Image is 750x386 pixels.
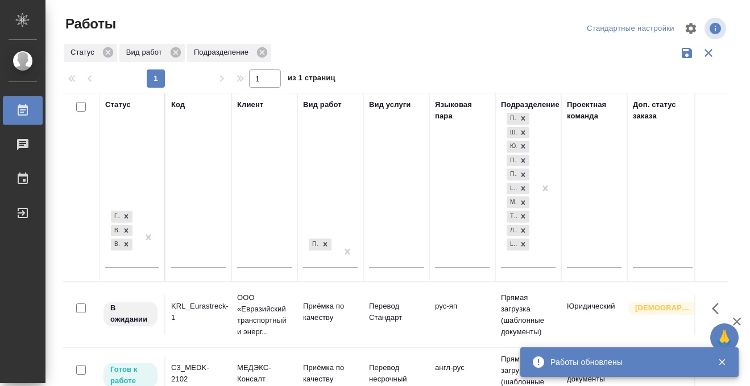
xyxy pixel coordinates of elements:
button: Закрыть [710,357,734,367]
div: Прямая загрузка (шаблонные документы), Шаблонные документы, Юридический, Проектный офис, Проектна... [505,210,531,224]
span: Настроить таблицу [677,15,705,42]
div: Шаблонные документы [507,127,517,139]
p: МЕДЭКС-Консалт [237,362,292,385]
div: В ожидании [111,239,120,251]
div: LegalQA [507,183,517,195]
div: C3_MEDK-2102 [171,362,226,385]
div: Приёмка по качеству [308,237,333,252]
div: Проектная группа [507,169,517,180]
div: Прямая загрузка (шаблонные документы), Шаблонные документы, Юридический, Проектный офис, Проектна... [505,224,531,238]
p: Приёмка по качеству [303,301,358,323]
div: Статус [64,44,117,62]
div: Вид работ [303,99,342,110]
div: split button [584,20,677,38]
div: Подразделение [187,44,271,62]
div: Доп. статус заказа [633,99,693,122]
p: В ожидании [110,302,151,325]
div: Технический [507,211,517,223]
div: KRL_Eurastreck-1 [171,301,226,323]
p: [DEMOGRAPHIC_DATA] [635,302,692,314]
button: 🙏 [710,323,739,352]
p: ООО «Евразийский транспортный и энерг... [237,292,292,338]
div: Вид работ [119,44,185,62]
div: Проектная команда [567,99,621,122]
p: Вид работ [126,47,166,58]
p: Перевод Стандарт [369,301,424,323]
div: Прямая загрузка (шаблонные документы), Шаблонные документы, Юридический, Проектный офис, Проектна... [505,182,531,196]
div: Прямая загрузка (шаблонные документы), Шаблонные документы, Юридический, Проектный офис, Проектна... [505,195,531,210]
span: 🙏 [715,326,734,350]
div: Исполнитель назначен, приступать к работе пока рано [102,301,159,327]
div: Проектный офис [507,155,517,167]
span: из 1 страниц [288,71,335,88]
p: Перевод несрочный [369,362,424,385]
div: Прямая загрузка (шаблонные документы), Шаблонные документы, Юридический, Проектный офис, Проектна... [505,167,531,182]
div: Прямая загрузка (шаблонные документы), Шаблонные документы, Юридический, Проектный офис, Проектна... [505,126,531,140]
div: Локализация [507,225,517,237]
div: Прямая загрузка (шаблонные документы), Шаблонные документы, Юридический, Проектный офис, Проектна... [505,139,531,154]
div: LocQA [507,239,517,251]
td: Юридический [561,295,627,335]
button: Сохранить фильтры [676,42,698,64]
div: Готов к работе [111,211,120,223]
div: В работе [111,225,120,237]
span: Посмотреть информацию [705,18,728,39]
div: Готов к работе, В работе, В ожидании [110,210,134,224]
td: рус-яп [429,295,495,335]
button: Сбросить фильтры [698,42,719,64]
div: Готов к работе, В работе, В ожидании [110,224,134,238]
div: Прямая загрузка (шаблонные документы), Шаблонные документы, Юридический, Проектный офис, Проектна... [505,112,531,126]
p: Подразделение [194,47,252,58]
div: Прямая загрузка (шаблонные документы), Шаблонные документы, Юридический, Проектный офис, Проектна... [505,237,531,252]
div: Работы обновлены [550,356,701,368]
div: Готов к работе, В работе, В ожидании [110,237,134,252]
div: Прямая загрузка (шаблонные документы) [507,113,517,125]
p: Приёмка по качеству [303,362,358,385]
p: Статус [71,47,98,58]
div: Подразделение [501,99,560,110]
span: Работы [63,15,116,33]
div: Статус [105,99,131,110]
div: Юридический [507,141,517,153]
td: Прямая загрузка (шаблонные документы) [495,286,561,343]
div: Вид услуги [369,99,411,110]
div: Приёмка по качеству [309,239,319,251]
div: Клиент [237,99,263,110]
div: Языковая пара [435,99,490,122]
div: Медицинский [507,196,517,208]
button: Здесь прячутся важные кнопки [705,295,732,322]
div: Прямая загрузка (шаблонные документы), Шаблонные документы, Юридический, Проектный офис, Проектна... [505,154,531,168]
div: Код [171,99,185,110]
